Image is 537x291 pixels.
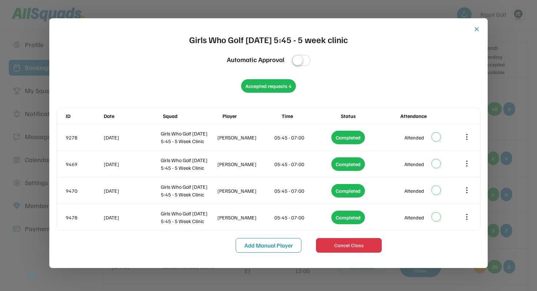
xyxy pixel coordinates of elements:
[66,112,102,120] div: ID
[236,238,301,253] button: Add Manual Player
[274,160,330,168] div: 05:45 - 07:00
[66,214,102,221] div: 9478
[227,55,285,65] div: Automatic Approval
[404,187,424,195] div: Attended
[66,134,102,141] div: 9278
[104,134,159,141] div: [DATE]
[341,112,399,120] div: Status
[404,160,424,168] div: Attended
[161,130,216,145] div: Girls Who Golf [DATE] 5:45 - 5 Week Clinic
[274,134,330,141] div: 05:45 - 07:00
[241,79,296,93] div: Accepted requests 4
[331,157,365,171] div: Completed
[217,187,273,195] div: [PERSON_NAME]
[331,211,365,224] div: Completed
[400,112,458,120] div: Attendance
[331,131,365,144] div: Completed
[161,210,216,225] div: Girls Who Golf [DATE] 5:45 - 5 Week Clinic
[274,214,330,221] div: 05:45 - 07:00
[104,214,159,221] div: [DATE]
[104,160,159,168] div: [DATE]
[274,187,330,195] div: 05:45 - 07:00
[404,214,424,221] div: Attended
[161,156,216,172] div: Girls Who Golf [DATE] 5:45 - 5 Week Clinic
[217,214,273,221] div: [PERSON_NAME]
[104,112,161,120] div: Date
[217,134,273,141] div: [PERSON_NAME]
[473,26,480,33] button: close
[66,160,102,168] div: 9469
[161,183,216,198] div: Girls Who Golf [DATE] 5:45 - 5 Week Clinic
[331,184,365,198] div: Completed
[282,112,339,120] div: Time
[404,134,424,141] div: Attended
[217,160,273,168] div: [PERSON_NAME]
[189,33,348,46] div: Girls Who Golf [DATE] 5:45 - 5 week clinic
[316,238,382,253] button: Cancel Class
[66,187,102,195] div: 9470
[222,112,280,120] div: Player
[163,112,221,120] div: Squad
[104,187,159,195] div: [DATE]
